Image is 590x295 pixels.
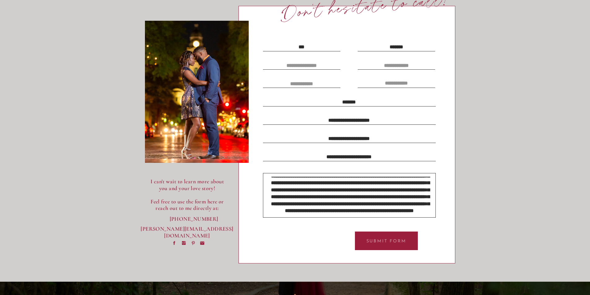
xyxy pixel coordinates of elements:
[141,226,234,232] a: [PERSON_NAME][EMAIL_ADDRESS][DOMAIN_NAME]
[358,238,415,244] a: Submit Form
[146,178,229,212] a: I can't wait to learn more about you and your love story!Feel free to use the form here or reach ...
[170,216,205,222] a: [PHONE_NUMBER]
[146,178,229,212] p: I can't wait to learn more about you and your love story! Feel free to use the form here or reach...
